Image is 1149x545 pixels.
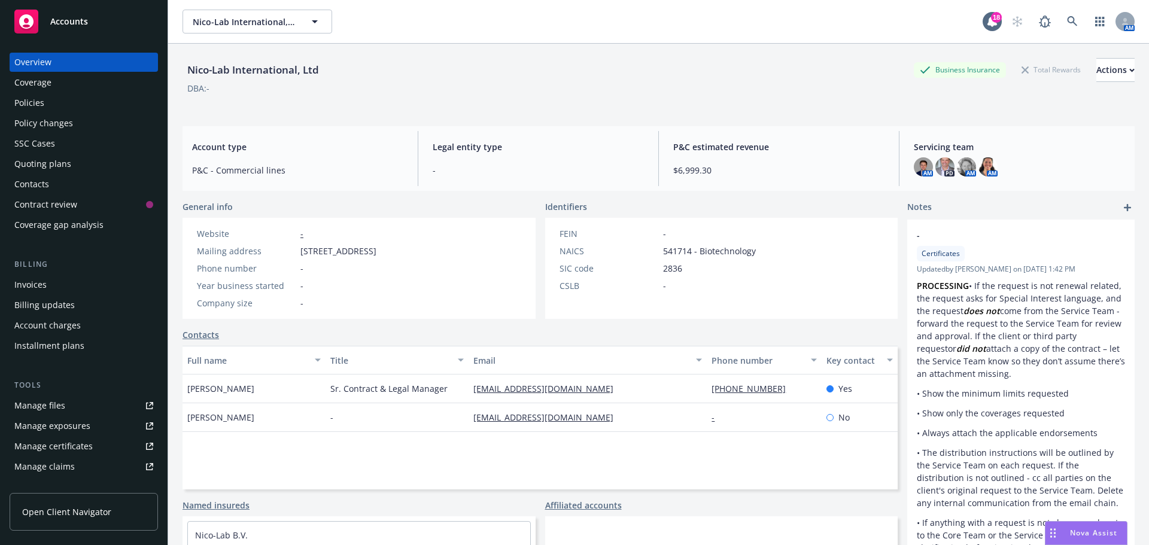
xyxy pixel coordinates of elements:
[663,279,666,292] span: -
[917,446,1125,509] p: • The distribution instructions will be outlined by the Service Team on each request. If the dist...
[10,53,158,72] a: Overview
[914,141,1125,153] span: Servicing team
[14,416,90,436] div: Manage exposures
[917,280,969,291] strong: PROCESSING
[545,499,622,511] a: Affiliated accounts
[10,336,158,355] a: Installment plans
[433,141,644,153] span: Legal entity type
[10,477,158,497] a: Manage BORs
[673,164,884,176] span: $6,999.30
[10,396,158,415] a: Manage files
[10,316,158,335] a: Account charges
[14,73,51,92] div: Coverage
[14,457,75,476] div: Manage claims
[10,275,158,294] a: Invoices
[469,346,707,375] button: Email
[330,411,333,424] span: -
[917,264,1125,275] span: Updated by [PERSON_NAME] on [DATE] 1:42 PM
[822,346,898,375] button: Key contact
[707,346,821,375] button: Phone number
[473,412,623,423] a: [EMAIL_ADDRESS][DOMAIN_NAME]
[330,382,448,395] span: Sr. Contract & Legal Manager
[14,93,44,112] div: Policies
[192,141,403,153] span: Account type
[663,227,666,240] span: -
[826,354,880,367] div: Key contact
[14,195,77,214] div: Contract review
[917,387,1125,400] p: • Show the minimum limits requested
[14,316,81,335] div: Account charges
[917,229,1094,242] span: -
[673,141,884,153] span: P&C estimated revenue
[914,62,1006,77] div: Business Insurance
[957,157,976,176] img: photo
[183,62,324,78] div: Nico-Lab International, Ltd
[187,411,254,424] span: [PERSON_NAME]
[956,343,986,354] em: did not
[914,157,933,176] img: photo
[1045,521,1127,545] button: Nova Assist
[10,73,158,92] a: Coverage
[907,200,932,215] span: Notes
[330,354,451,367] div: Title
[1045,522,1060,544] div: Drag to move
[14,275,47,294] div: Invoices
[10,93,158,112] a: Policies
[838,411,850,424] span: No
[963,305,1000,316] em: does not
[183,328,219,341] a: Contacts
[50,17,88,26] span: Accounts
[10,114,158,133] a: Policy changes
[10,258,158,270] div: Billing
[14,437,93,456] div: Manage certificates
[10,215,158,235] a: Coverage gap analysis
[560,245,658,257] div: NAICS
[433,164,644,176] span: -
[1016,62,1087,77] div: Total Rewards
[1033,10,1057,34] a: Report a Bug
[197,279,296,292] div: Year business started
[14,296,75,315] div: Billing updates
[917,407,1125,419] p: • Show only the coverages requested
[14,154,71,173] div: Quoting plans
[917,279,1125,380] p: • If the request is not renewal related, the request asks for Special Interest language, and the ...
[197,297,296,309] div: Company size
[712,354,803,367] div: Phone number
[183,200,233,213] span: General info
[10,379,158,391] div: Tools
[14,175,49,194] div: Contacts
[935,157,955,176] img: photo
[663,245,756,257] span: 541714 - Biotechnology
[10,134,158,153] a: SSC Cases
[1060,10,1084,34] a: Search
[10,296,158,315] a: Billing updates
[14,396,65,415] div: Manage files
[300,228,303,239] a: -
[10,457,158,476] a: Manage claims
[1120,200,1135,215] a: add
[10,175,158,194] a: Contacts
[22,506,111,518] span: Open Client Navigator
[473,383,623,394] a: [EMAIL_ADDRESS][DOMAIN_NAME]
[1088,10,1112,34] a: Switch app
[1070,528,1117,538] span: Nova Assist
[183,346,326,375] button: Full name
[197,262,296,275] div: Phone number
[10,416,158,436] a: Manage exposures
[560,227,658,240] div: FEIN
[712,383,795,394] a: [PHONE_NUMBER]
[14,134,55,153] div: SSC Cases
[663,262,682,275] span: 2836
[545,200,587,213] span: Identifiers
[192,164,403,176] span: P&C - Commercial lines
[917,427,1125,439] p: • Always attach the applicable endorsements
[1005,10,1029,34] a: Start snowing
[187,82,209,95] div: DBA: -
[838,382,852,395] span: Yes
[1096,59,1135,81] div: Actions
[10,195,158,214] a: Contract review
[300,262,303,275] span: -
[10,154,158,173] a: Quoting plans
[193,16,296,28] span: Nico-Lab International, Ltd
